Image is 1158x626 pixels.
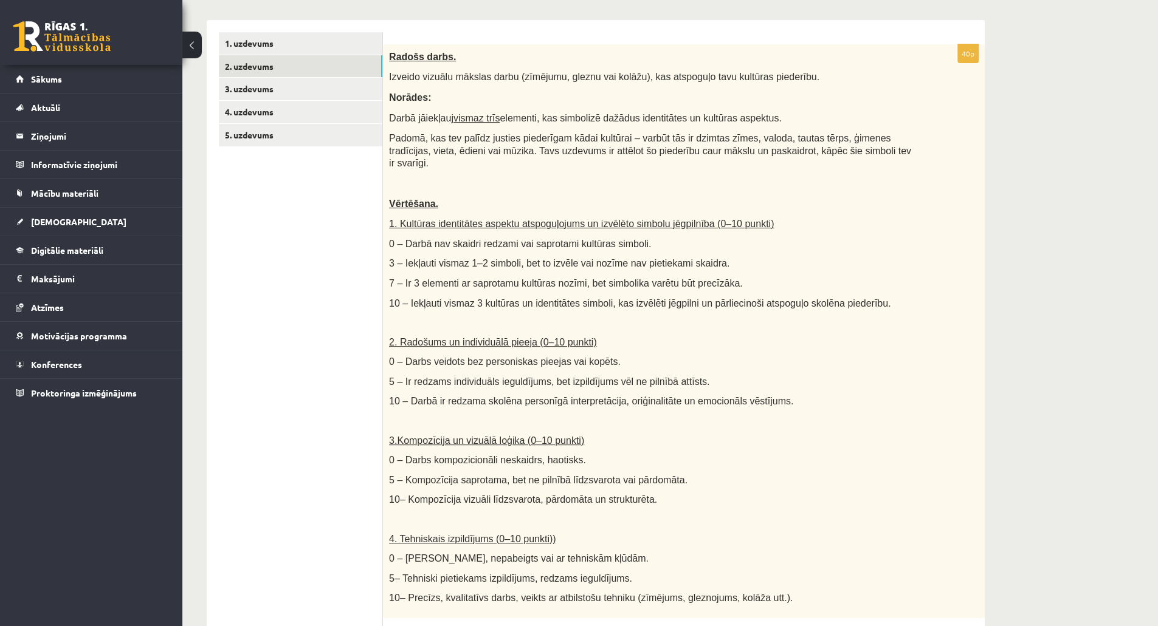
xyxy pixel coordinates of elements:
body: Rich Text Editor, wiswyg-editor-user-answer-47024950200740 [12,12,576,25]
a: Konferences [16,350,167,378]
a: Rīgas 1. Tālmācības vidusskola [13,21,111,52]
span: 3 – Iekļauti vismaz 1–2 simboli, bet to izvēle vai nozīme nav pietiekami skaidra. [389,258,729,268]
span: Aktuāli [31,102,60,113]
span: 1. Kultūras identitātes aspektu atspoguļojums un izvēlēto simbolu jēgpilnība (0–10 punkti) [389,219,774,229]
p: 40p [957,44,979,63]
span: Mācību materiāli [31,188,98,199]
span: 10 – Iekļauti vismaz 3 kultūras un identitātes simboli, kas izvēlēti jēgpilni un pārliecinoši ats... [389,298,891,308]
span: Atzīmes [31,302,64,313]
span: Norādes: [389,92,431,103]
span: 10– Precīzs, kvalitatīvs darbs, veikts ar atbilstošu tehniku (zīmējums, gleznojums, kolāža utt.). [389,593,793,603]
legend: Ziņojumi [31,122,167,150]
span: Padomā, kas tev palīdz justies piederīgam kādai kultūrai – varbūt tās ir dzimtas zīmes, valoda, t... [389,133,911,168]
a: Informatīvie ziņojumi [16,151,167,179]
span: Konferences [31,359,82,370]
span: 3.Kompozīcija un vizuālā loģika (0–10 punkti) [389,435,584,446]
a: Motivācijas programma [16,322,167,350]
a: 2. uzdevums [219,55,382,78]
a: Maksājumi [16,265,167,293]
span: [DEMOGRAPHIC_DATA] [31,216,126,227]
span: Radošs darbs. [389,52,456,62]
span: Proktoringa izmēģinājums [31,387,137,398]
span: 2. Radošums un individuālā pieeja (0–10 punkti) [389,337,597,347]
a: [DEMOGRAPHIC_DATA] [16,208,167,236]
span: 0 – Darbs kompozicionāli neskaidrs, haotisks. [389,455,586,465]
span: 0 – Darbā nav skaidri redzami vai saprotami kultūras simboli. [389,239,651,249]
span: 4. Tehniskais izpildījums (0–10 punkti)) [389,534,556,544]
a: Proktoringa izmēģinājums [16,379,167,407]
span: Darbā jāiekļauj elementi, kas simbolizē dažādus identitātes un kultūras aspektus. [389,113,782,123]
a: 4. uzdevums [219,101,382,123]
a: 1. uzdevums [219,32,382,55]
u: vismaz trīs [453,113,500,123]
span: 0 – [PERSON_NAME], nepabeigts vai ar tehniskām kļūdām. [389,553,649,563]
span: 5 – Ir redzams individuāls ieguldījums, bet izpildījums vēl ne pilnībā attīsts. [389,376,709,387]
span: 10– Kompozīcija vizuāli līdzsvarota, pārdomāta un strukturēta. [389,494,657,505]
span: Sākums [31,73,62,84]
legend: Maksājumi [31,265,167,293]
span: Digitālie materiāli [31,245,103,256]
a: Ziņojumi [16,122,167,150]
span: Izveido vizuālu mākslas darbu (zīmējumu, gleznu vai kolāžu), kas atspoguļo tavu kultūras piederību. [389,72,819,82]
span: 5– Tehniski pietiekams izpildījums, redzams ieguldījums. [389,573,632,583]
legend: Informatīvie ziņojumi [31,151,167,179]
span: 7 – Ir 3 elementi ar saprotamu kultūras nozīmi, bet simbolika varētu būt precīzāka. [389,278,743,288]
span: Vērtēšana. [389,199,438,209]
a: 5. uzdevums [219,124,382,146]
a: Digitālie materiāli [16,236,167,264]
span: 0 – Darbs veidots bez personiskas pieejas vai kopēts. [389,356,621,367]
a: Mācību materiāli [16,179,167,207]
a: Atzīmes [16,293,167,321]
a: Sākums [16,65,167,93]
a: Aktuāli [16,94,167,121]
span: 5 – Kompozīcija saprotama, bet ne pilnībā līdzsvarota vai pārdomāta. [389,475,688,485]
span: 10 – Darbā ir redzama skolēna personīgā interpretācija, oriģinalitāte un emocionāls vēstījums. [389,396,793,406]
a: 3. uzdevums [219,78,382,100]
span: Motivācijas programma [31,330,127,341]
